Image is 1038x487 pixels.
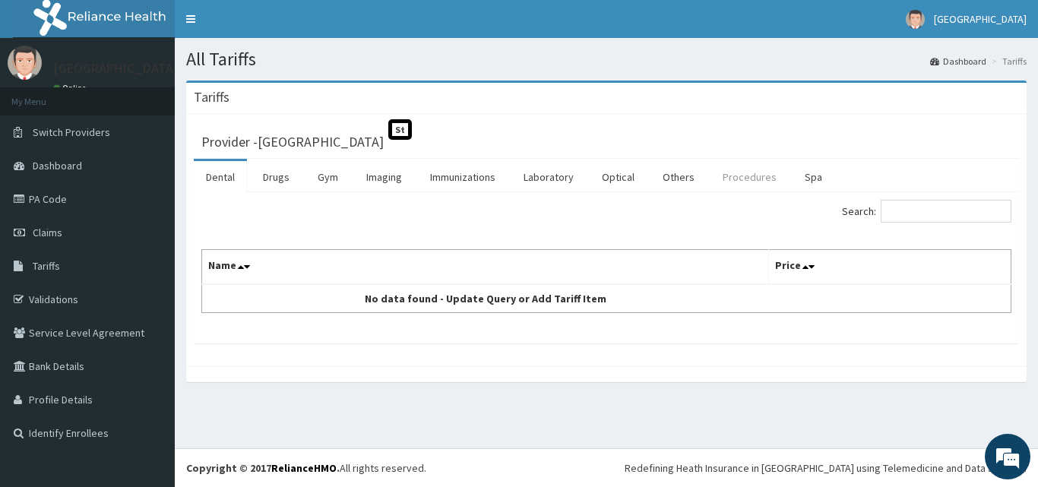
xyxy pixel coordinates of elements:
[305,161,350,193] a: Gym
[388,119,412,140] span: St
[271,461,337,475] a: RelianceHMO
[175,448,1038,487] footer: All rights reserved.
[33,125,110,139] span: Switch Providers
[842,200,1011,223] label: Search:
[53,83,90,93] a: Online
[768,250,1011,285] th: Price
[33,226,62,239] span: Claims
[650,161,707,193] a: Others
[53,62,179,75] p: [GEOGRAPHIC_DATA]
[186,49,1027,69] h1: All Tariffs
[194,90,229,104] h3: Tariffs
[251,161,302,193] a: Drugs
[930,55,986,68] a: Dashboard
[988,55,1027,68] li: Tariffs
[590,161,647,193] a: Optical
[202,250,769,285] th: Name
[934,12,1027,26] span: [GEOGRAPHIC_DATA]
[202,284,769,313] td: No data found - Update Query or Add Tariff Item
[354,161,414,193] a: Imaging
[906,10,925,29] img: User Image
[33,159,82,172] span: Dashboard
[194,161,247,193] a: Dental
[8,46,42,80] img: User Image
[201,135,384,149] h3: Provider - [GEOGRAPHIC_DATA]
[625,460,1027,476] div: Redefining Heath Insurance in [GEOGRAPHIC_DATA] using Telemedicine and Data Science!
[418,161,508,193] a: Immunizations
[881,200,1011,223] input: Search:
[186,461,340,475] strong: Copyright © 2017 .
[710,161,789,193] a: Procedures
[511,161,586,193] a: Laboratory
[33,259,60,273] span: Tariffs
[793,161,834,193] a: Spa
